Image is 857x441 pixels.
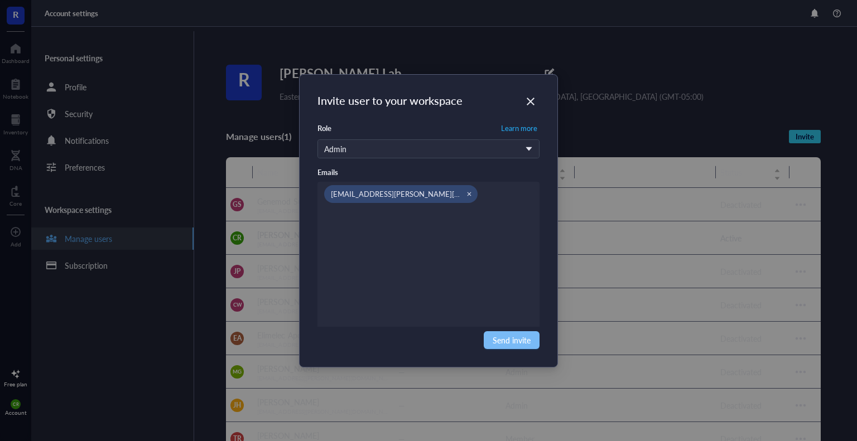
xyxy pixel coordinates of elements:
span: [EMAIL_ADDRESS][PERSON_NAME][DOMAIN_NAME] [331,188,512,199]
button: Learn more [499,122,540,135]
div: Role [317,123,331,133]
button: Send invite [484,331,540,349]
button: Close [522,93,540,110]
div: Admin [324,143,521,155]
span: Learn more [501,123,537,133]
span: Send invite [493,334,531,346]
div: Close [465,190,473,198]
div: Invite user to your workspace [317,93,540,108]
span: Close [522,95,540,108]
div: Emails [317,167,338,177]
